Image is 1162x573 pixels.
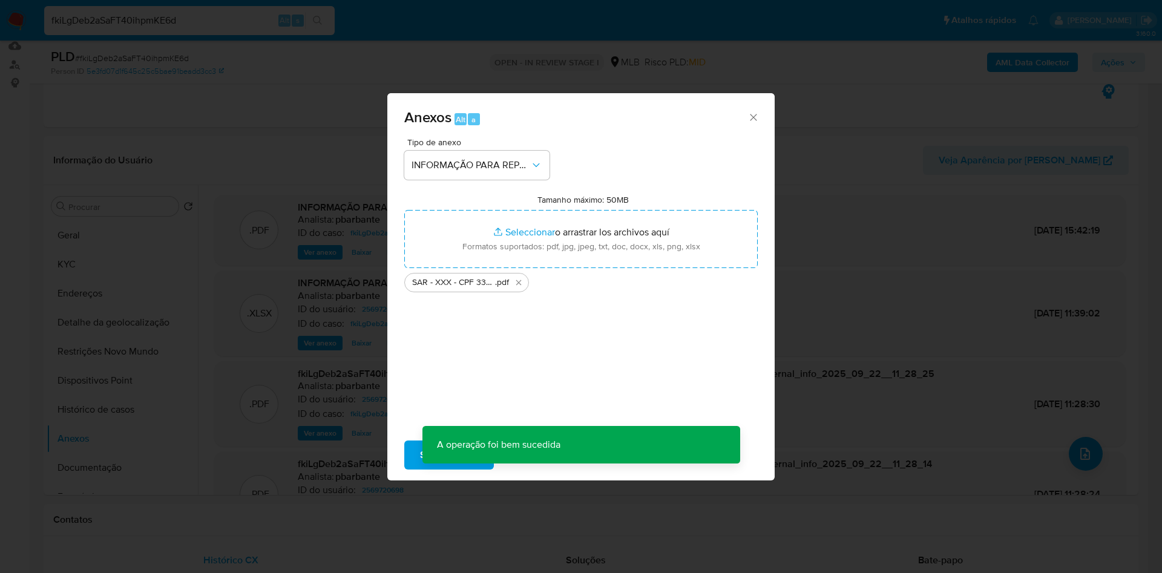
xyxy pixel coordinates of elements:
[404,106,451,128] span: Anexos
[412,159,530,171] span: INFORMAÇÃO PARA REPORTE - COAF
[511,275,526,290] button: Eliminar SAR - XXX - CPF 33616058813 - MICHELLE DOS SANTOS PEREIRA.pdf
[407,138,553,146] span: Tipo de anexo
[456,114,465,125] span: Alt
[422,426,575,463] p: A operação foi bem sucedida
[420,442,478,468] span: Subir arquivo
[404,440,494,470] button: Subir arquivo
[404,268,758,292] ul: Archivos seleccionados
[471,114,476,125] span: a
[537,194,629,205] label: Tamanho máximo: 50MB
[404,151,550,180] button: INFORMAÇÃO PARA REPORTE - COAF
[514,442,554,468] span: Cancelar
[747,111,758,122] button: Cerrar
[495,277,509,289] span: .pdf
[412,277,495,289] span: SAR - XXX - CPF 33616058813 - [PERSON_NAME]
